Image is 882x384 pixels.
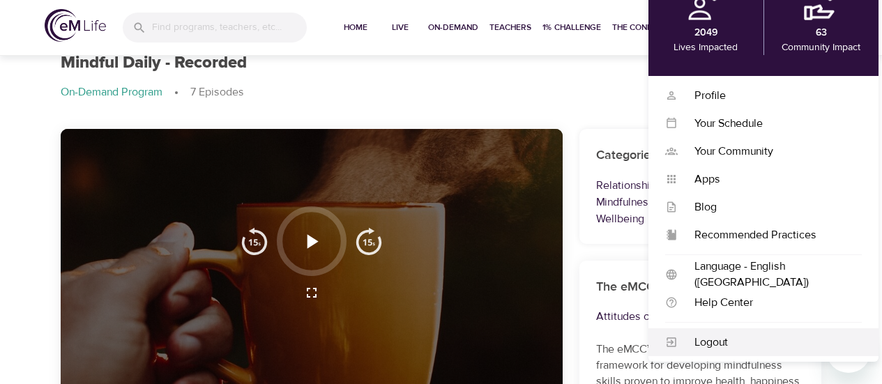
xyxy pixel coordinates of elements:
[596,308,805,325] p: Attitudes of Mindfulness
[542,20,601,35] span: 1% Challenge
[596,210,805,227] p: Wellbeing
[678,171,862,187] div: Apps
[152,13,307,43] input: Find programs, teachers, etc...
[678,144,862,160] div: Your Community
[678,199,862,215] div: Blog
[596,146,805,166] h6: Categories
[816,26,827,40] p: 63
[355,227,383,255] img: 15s_next.svg
[61,84,162,100] p: On-Demand Program
[596,277,805,298] h6: The eMCC™ Skills
[61,84,822,101] nav: breadcrumb
[383,20,417,35] span: Live
[678,335,862,351] div: Logout
[428,20,478,35] span: On-Demand
[241,227,268,255] img: 15s_prev.svg
[678,116,862,132] div: Your Schedule
[782,40,860,55] p: Community Impact
[674,40,738,55] p: Lives Impacted
[190,84,244,100] p: 7 Episodes
[678,295,862,311] div: Help Center
[61,53,247,73] h1: Mindful Daily - Recorded
[489,20,531,35] span: Teachers
[596,177,805,194] p: Relationships
[339,20,372,35] span: Home
[694,26,717,40] p: 2049
[678,259,862,291] div: Language - English ([GEOGRAPHIC_DATA])
[45,9,106,42] img: logo
[678,227,862,243] div: Recommended Practices
[596,194,805,210] p: Mindfulness
[678,88,862,104] div: Profile
[612,20,682,35] span: The Connection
